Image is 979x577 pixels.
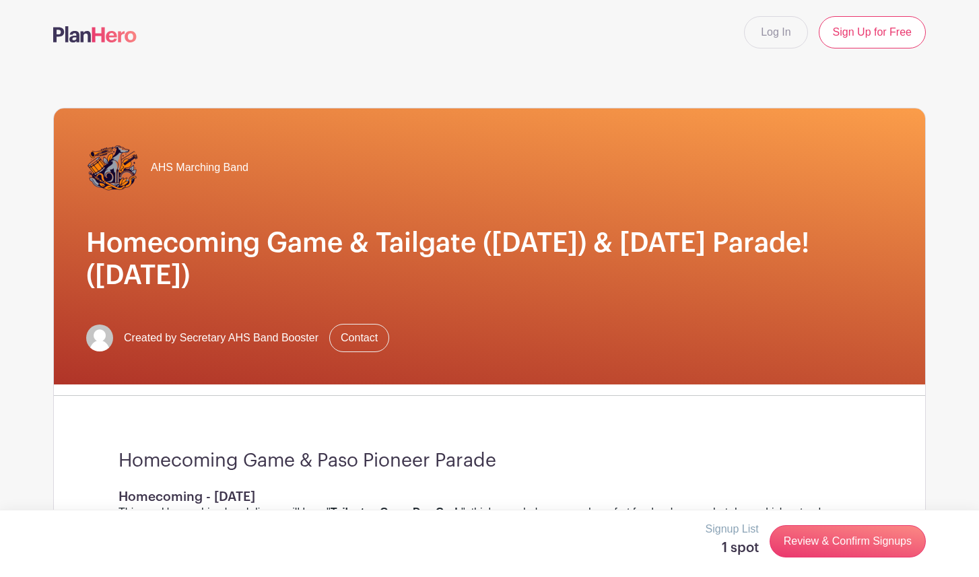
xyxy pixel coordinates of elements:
h3: Homecoming Game & Paso Pioneer Parade [119,450,860,473]
strong: Tailgate - Game Day Grub [331,506,461,518]
p: Signup List [706,521,759,537]
img: logo-507f7623f17ff9eddc593b1ce0a138ce2505c220e1c5a4e2b4648c50719b7d32.svg [53,26,137,42]
a: Sign Up for Free [819,16,926,48]
h1: Homecoming Game & Tailgate ([DATE]) & [DATE] Parade! ([DATE]) [86,227,893,292]
h1: Homecoming - [DATE] [119,489,860,504]
span: Created by Secretary AHS Band Booster [124,330,318,346]
a: Contact [329,324,389,352]
a: Log In [744,16,807,48]
img: greyhoundsound-logo.png [86,141,140,195]
span: AHS Marching Band [151,160,248,176]
a: Review & Confirm Signups [770,525,926,557]
img: default-ce2991bfa6775e67f084385cd625a349d9dcbb7a52a09fb2fda1e96e2d18dcdb.png [86,325,113,351]
h5: 1 spot [706,540,759,556]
